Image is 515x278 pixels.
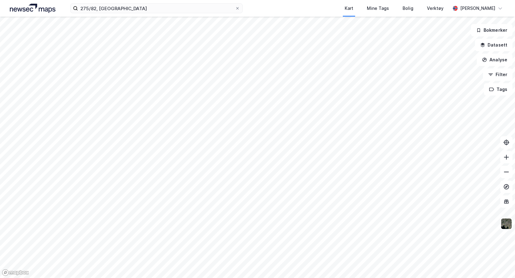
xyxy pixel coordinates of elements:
[501,218,512,230] img: 9k=
[484,248,515,278] div: Kontrollprogram for chat
[483,68,513,81] button: Filter
[460,5,495,12] div: [PERSON_NAME]
[2,269,29,276] a: Mapbox homepage
[10,4,55,13] img: logo.a4113a55bc3d86da70a041830d287a7e.svg
[403,5,413,12] div: Bolig
[484,83,513,96] button: Tags
[345,5,353,12] div: Kart
[427,5,444,12] div: Verktøy
[471,24,513,36] button: Bokmerker
[475,39,513,51] button: Datasett
[78,4,235,13] input: Søk på adresse, matrikkel, gårdeiere, leietakere eller personer
[484,248,515,278] iframe: Chat Widget
[367,5,389,12] div: Mine Tags
[477,54,513,66] button: Analyse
